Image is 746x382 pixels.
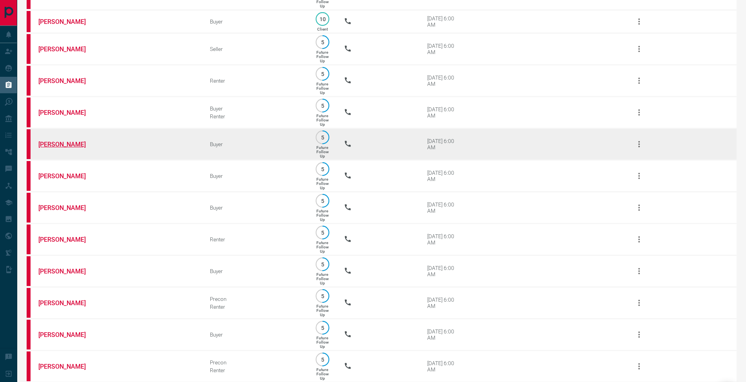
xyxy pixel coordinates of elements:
[210,205,301,211] div: Buyer
[427,297,461,309] div: [DATE] 6:00 AM
[316,145,329,158] p: Future Follow Up
[27,66,31,96] div: property.ca
[38,363,97,370] a: [PERSON_NAME]
[210,141,301,147] div: Buyer
[27,288,31,318] div: property.ca
[27,320,31,349] div: property.ca
[320,357,325,362] p: 5
[320,103,325,109] p: 5
[427,170,461,182] div: [DATE] 6:00 AM
[320,134,325,140] p: 5
[427,106,461,119] div: [DATE] 6:00 AM
[316,336,329,349] p: Future Follow Up
[427,201,461,214] div: [DATE] 6:00 AM
[320,166,325,172] p: 5
[210,113,301,119] div: Renter
[320,198,325,204] p: 5
[27,129,31,159] div: property.ca
[38,204,97,212] a: [PERSON_NAME]
[320,71,325,77] p: 5
[317,27,328,31] p: Client
[210,78,301,84] div: Renter
[316,241,329,253] p: Future Follow Up
[27,11,31,32] div: property.ca
[320,230,325,235] p: 5
[38,268,97,275] a: [PERSON_NAME]
[316,50,329,63] p: Future Follow Up
[210,18,301,25] div: Buyer
[27,98,31,127] div: property.ca
[316,114,329,127] p: Future Follow Up
[427,43,461,55] div: [DATE] 6:00 AM
[27,351,31,381] div: property.ca
[210,296,301,302] div: Precon
[427,265,461,277] div: [DATE] 6:00 AM
[320,325,325,331] p: 5
[316,304,329,317] p: Future Follow Up
[320,293,325,299] p: 5
[27,34,31,64] div: property.ca
[320,39,325,45] p: 5
[38,299,97,307] a: [PERSON_NAME]
[38,77,97,85] a: [PERSON_NAME]
[210,331,301,338] div: Buyer
[316,272,329,285] p: Future Follow Up
[38,236,97,243] a: [PERSON_NAME]
[210,268,301,274] div: Buyer
[316,82,329,95] p: Future Follow Up
[427,233,461,246] div: [DATE] 6:00 AM
[38,109,97,116] a: [PERSON_NAME]
[210,46,301,52] div: Seller
[38,18,97,25] a: [PERSON_NAME]
[27,193,31,223] div: property.ca
[38,141,97,148] a: [PERSON_NAME]
[27,224,31,254] div: property.ca
[38,331,97,339] a: [PERSON_NAME]
[27,161,31,191] div: property.ca
[38,45,97,53] a: [PERSON_NAME]
[316,177,329,190] p: Future Follow Up
[210,367,301,373] div: Renter
[427,360,461,373] div: [DATE] 6:00 AM
[210,105,301,112] div: Buyer
[320,16,325,22] p: 10
[316,209,329,222] p: Future Follow Up
[320,261,325,267] p: 5
[427,138,461,150] div: [DATE] 6:00 AM
[27,256,31,286] div: property.ca
[316,368,329,380] p: Future Follow Up
[427,328,461,341] div: [DATE] 6:00 AM
[427,74,461,87] div: [DATE] 6:00 AM
[210,304,301,310] div: Renter
[210,359,301,366] div: Precon
[427,15,461,28] div: [DATE] 6:00 AM
[210,173,301,179] div: Buyer
[210,236,301,243] div: Renter
[38,172,97,180] a: [PERSON_NAME]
